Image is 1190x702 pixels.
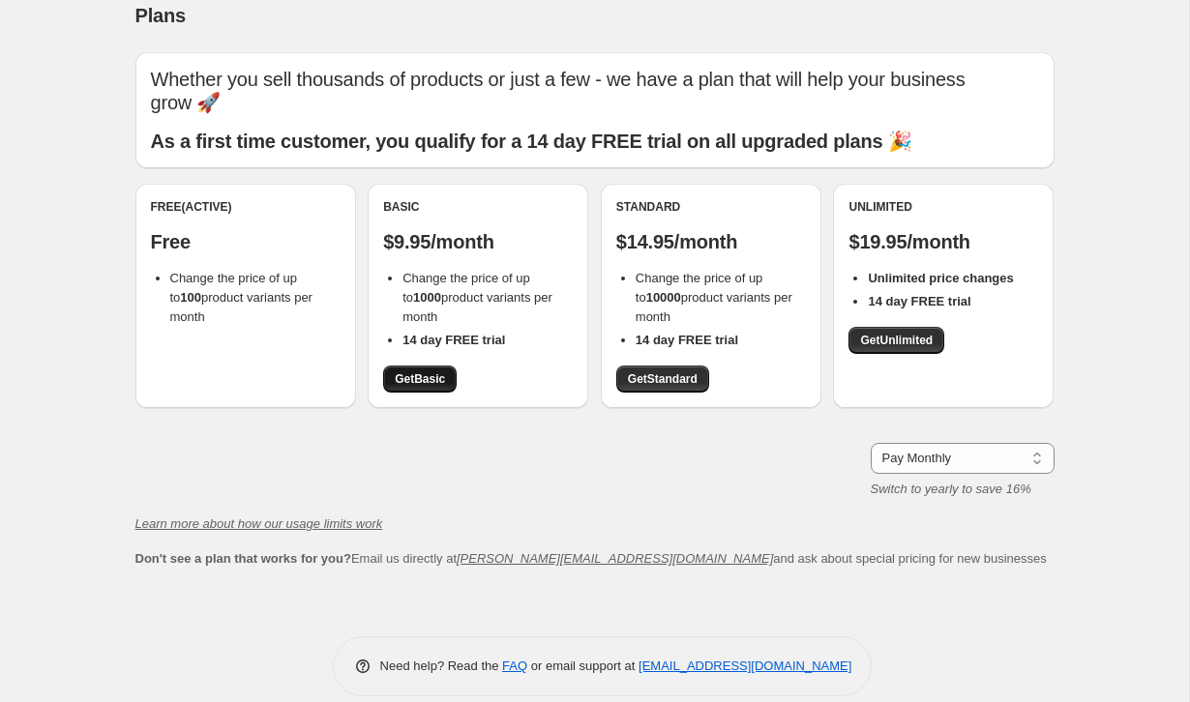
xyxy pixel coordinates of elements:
[151,68,1039,114] p: Whether you sell thousands of products or just a few - we have a plan that will help your busines...
[402,333,505,347] b: 14 day FREE trial
[383,230,573,253] p: $9.95/month
[868,294,970,308] b: 14 day FREE trial
[616,199,806,215] div: Standard
[180,290,201,305] b: 100
[502,658,527,673] a: FAQ
[402,271,552,324] span: Change the price of up to product variants per month
[848,327,944,354] a: GetUnlimited
[457,551,773,566] a: [PERSON_NAME][EMAIL_ADDRESS][DOMAIN_NAME]
[628,371,698,387] span: Get Standard
[135,516,383,531] a: Learn more about how our usage limits work
[135,5,186,26] span: Plans
[170,271,312,324] span: Change the price of up to product variants per month
[380,658,503,673] span: Need help? Read the
[383,199,573,215] div: Basic
[848,199,1038,215] div: Unlimited
[616,230,806,253] p: $14.95/month
[646,290,681,305] b: 10000
[860,333,933,348] span: Get Unlimited
[868,271,1013,285] b: Unlimited price changes
[639,658,851,673] a: [EMAIL_ADDRESS][DOMAIN_NAME]
[151,230,341,253] p: Free
[848,230,1038,253] p: $19.95/month
[527,658,639,673] span: or email support at
[395,371,445,387] span: Get Basic
[616,366,709,393] a: GetStandard
[151,131,912,152] b: As a first time customer, you qualify for a 14 day FREE trial on all upgraded plans 🎉
[383,366,457,393] a: GetBasic
[871,482,1031,496] i: Switch to yearly to save 16%
[413,290,441,305] b: 1000
[636,333,738,347] b: 14 day FREE trial
[135,551,1047,566] span: Email us directly at and ask about special pricing for new businesses
[135,551,351,566] b: Don't see a plan that works for you?
[636,271,792,324] span: Change the price of up to product variants per month
[151,199,341,215] div: Free (Active)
